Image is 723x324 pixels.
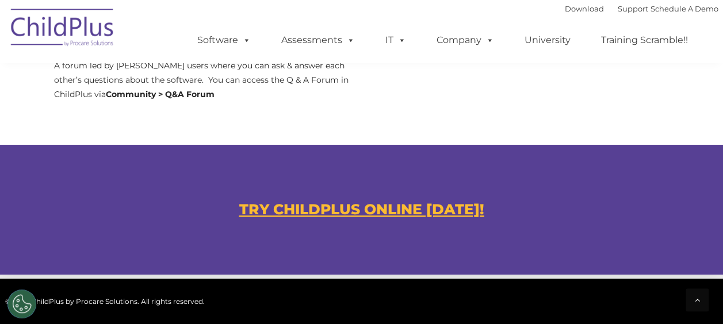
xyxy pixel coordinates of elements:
a: IT [374,29,418,52]
a: Support [618,4,648,13]
a: Software [186,29,262,52]
a: Training Scramble!! [590,29,699,52]
a: TRY CHILDPLUS ONLINE [DATE]! [239,200,484,218]
a: Company [425,29,506,52]
a: Assessments [270,29,366,52]
strong: Community > Q&A Forum [106,89,215,99]
font: | [565,4,718,13]
iframe: Chat Widget [665,269,723,324]
p: A forum led by [PERSON_NAME] users where you can ask & answer each other’s questions about the so... [54,59,353,102]
a: Schedule A Demo [651,4,718,13]
a: University [513,29,582,52]
button: Cookies Settings [7,290,36,318]
img: ChildPlus by Procare Solutions [5,1,120,58]
a: Download [565,4,604,13]
span: © 2025 ChildPlus by Procare Solutions. All rights reserved. [5,297,205,306]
